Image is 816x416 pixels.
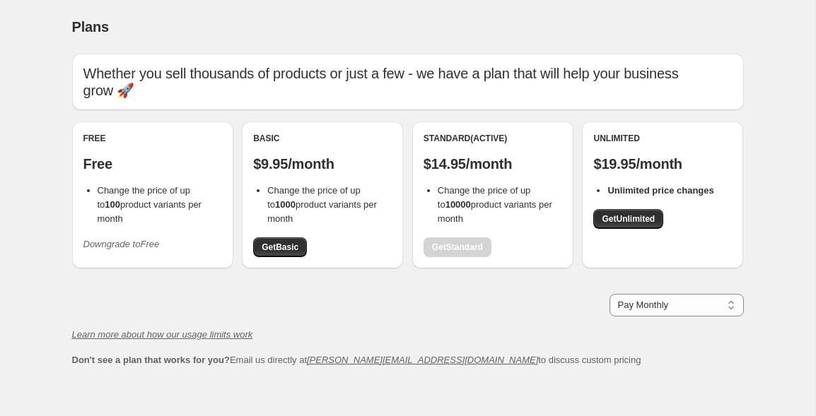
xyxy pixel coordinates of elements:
p: $14.95/month [424,155,562,172]
span: Email us directly at to discuss custom pricing [72,355,641,365]
a: [PERSON_NAME][EMAIL_ADDRESS][DOMAIN_NAME] [307,355,538,365]
a: GetBasic [253,237,307,257]
button: Downgrade toFree [75,233,168,256]
b: 100 [105,199,120,210]
i: Downgrade to Free [83,239,160,249]
b: Unlimited price changes [607,185,713,196]
span: Get Basic [262,242,298,253]
b: 1000 [275,199,296,210]
a: Learn more about how our usage limits work [72,329,253,340]
p: Whether you sell thousands of products or just a few - we have a plan that will help your busines... [83,65,733,99]
span: Change the price of up to product variants per month [438,185,552,224]
span: Plans [72,19,109,35]
b: Don't see a plan that works for you? [72,355,230,365]
div: Unlimited [593,133,732,144]
p: $9.95/month [253,155,392,172]
div: Basic [253,133,392,144]
b: 10000 [445,199,471,210]
span: Get Unlimited [602,213,655,225]
p: $19.95/month [593,155,732,172]
span: Change the price of up to product variants per month [267,185,377,224]
div: Standard (Active) [424,133,562,144]
p: Free [83,155,222,172]
span: Change the price of up to product variants per month [98,185,202,224]
a: GetUnlimited [593,209,663,229]
div: Free [83,133,222,144]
